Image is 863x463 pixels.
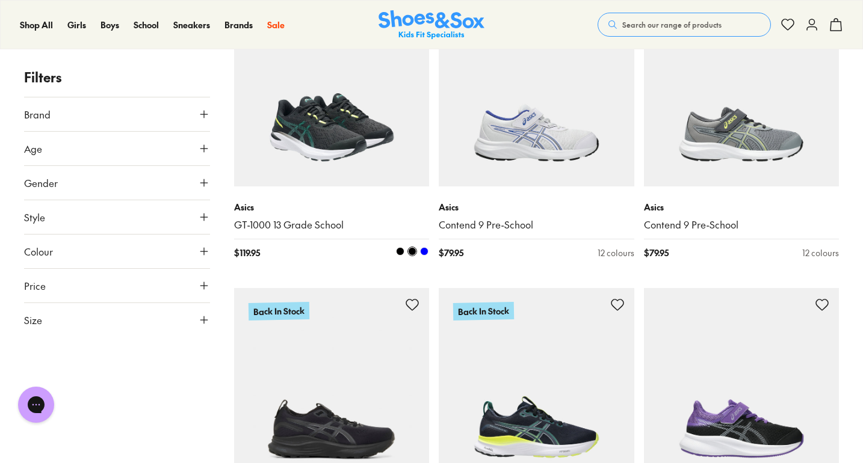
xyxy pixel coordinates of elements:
a: Contend 9 Pre-School [644,218,840,231]
span: Search our range of products [622,19,722,30]
button: Size [24,303,210,337]
span: Price [24,278,46,293]
a: Sale [267,19,285,31]
p: Asics [644,201,840,213]
p: Back In Stock [453,302,514,320]
p: Asics [234,201,430,213]
button: Price [24,269,210,302]
span: Size [24,313,42,327]
button: Gender [24,166,210,200]
a: Sneakers [173,19,210,31]
p: Back In Stock [248,302,309,320]
a: School [134,19,159,31]
p: Asics [439,201,634,213]
button: Brand [24,97,210,131]
a: Contend 9 Pre-School [439,218,634,231]
button: Style [24,200,210,234]
span: $ 79.95 [439,247,463,259]
span: Style [24,210,45,224]
button: Age [24,132,210,165]
a: Shoes & Sox [379,10,484,40]
span: Age [24,141,42,156]
a: Girls [67,19,86,31]
a: Brands [224,19,253,31]
span: Brand [24,107,51,121]
a: Shop All [20,19,53,31]
a: Boys [101,19,119,31]
a: GT-1000 13 Grade School [234,218,430,231]
span: $ 79.95 [644,247,669,259]
div: 12 colours [598,247,634,259]
span: Gender [24,176,58,190]
span: Colour [24,244,53,259]
button: Search our range of products [598,13,771,37]
div: 12 colours [802,247,839,259]
p: Filters [24,67,210,87]
iframe: Gorgias live chat messenger [12,382,60,427]
img: SNS_Logo_Responsive.svg [379,10,484,40]
button: Colour [24,235,210,268]
span: $ 119.95 [234,247,260,259]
